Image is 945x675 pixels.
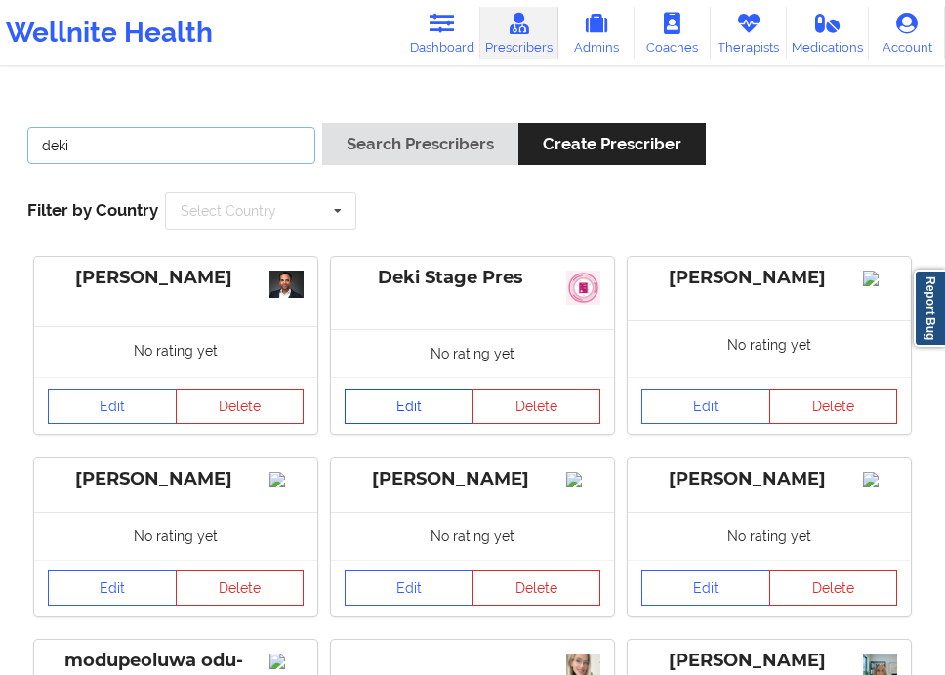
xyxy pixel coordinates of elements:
[404,7,480,59] a: Dashboard
[863,271,897,286] img: Image%2Fplaceholer-image.png
[769,570,898,606] button: Delete
[331,512,614,560] div: No rating yet
[34,326,317,378] div: No rating yet
[628,512,911,560] div: No rating yet
[787,7,869,59] a: Medications
[345,267,600,289] div: Deki Stage Pres
[472,570,601,606] button: Delete
[711,7,787,59] a: Therapists
[345,389,473,424] a: Edit
[27,200,158,220] span: Filter by Country
[345,570,473,606] a: Edit
[48,389,177,424] a: Edit
[869,7,945,59] a: Account
[472,389,601,424] button: Delete
[914,270,945,347] a: Report Bug
[641,468,897,490] div: [PERSON_NAME]
[176,570,305,606] button: Delete
[518,123,706,165] button: Create Prescriber
[566,472,600,487] img: Image%2Fplaceholer-image.png
[480,7,558,59] a: Prescribers
[628,320,911,378] div: No rating yet
[48,570,177,606] a: Edit
[176,389,305,424] button: Delete
[558,7,635,59] a: Admins
[641,570,770,606] a: Edit
[48,267,304,289] div: [PERSON_NAME]
[641,389,770,424] a: Edit
[641,267,897,289] div: [PERSON_NAME]
[269,271,304,298] img: ee46b579-6dda-4ebc-84ff-89c25734b56f_Ragavan_Mahadevan29816-Edit-WEB_VERSION_Chris_Gillett_Housto...
[48,468,304,490] div: [PERSON_NAME]
[863,472,897,487] img: Image%2Fplaceholer-image.png
[345,468,600,490] div: [PERSON_NAME]
[566,271,600,305] img: 0483450a-f106-49e5-a06f-46585b8bd3b5_slack_1.jpg
[27,127,315,164] input: Search Keywords
[181,204,276,218] div: Select Country
[322,123,518,165] button: Search Prescribers
[269,654,304,669] img: Image%2Fplaceholer-image.png
[641,650,897,672] div: [PERSON_NAME]
[635,7,711,59] a: Coaches
[769,389,898,424] button: Delete
[34,512,317,560] div: No rating yet
[331,329,614,377] div: No rating yet
[269,472,304,487] img: Image%2Fplaceholer-image.png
